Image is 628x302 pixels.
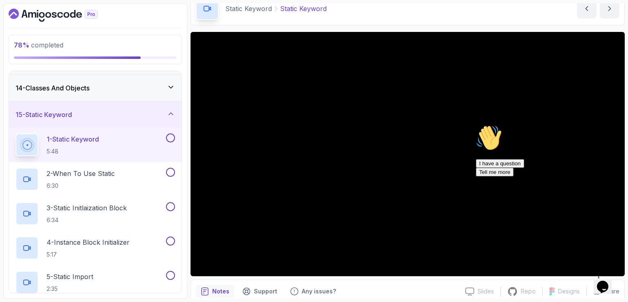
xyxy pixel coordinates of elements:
p: 5 - Static Import [47,272,93,282]
h3: 14 - Classes And Objects [16,83,90,93]
button: 2-When To Use Static6:30 [16,168,175,191]
button: 14-Classes And Objects [9,75,182,101]
button: 5-Static Import2:35 [16,271,175,294]
p: 5:17 [47,250,130,259]
span: 78 % [14,41,29,49]
button: Share [586,287,619,295]
p: 6:34 [47,216,127,224]
p: Designs [558,287,580,295]
div: 👋Hi! How can we help?I have a questionTell me more [3,3,150,55]
iframe: 1 - Static Keyword [191,32,625,276]
p: 4 - Instance Block Initializer [47,237,130,247]
p: Static Keyword [280,4,327,14]
iframe: chat widget [473,122,620,265]
p: Notes [212,287,229,295]
a: Dashboard [9,9,117,22]
p: 3 - Static Initlaization Block [47,203,127,213]
p: Any issues? [302,287,336,295]
iframe: chat widget [594,269,620,294]
button: Tell me more [3,46,41,55]
button: 15-Static Keyword [9,101,182,128]
p: 1 - Static Keyword [47,134,99,144]
span: completed [14,41,63,49]
button: 4-Instance Block Initializer5:17 [16,237,175,259]
button: Feedback button [285,285,341,298]
h3: 15 - Static Keyword [16,110,72,119]
img: :wave: [3,3,29,29]
p: 2 - When To Use Static [47,169,115,178]
p: 6:30 [47,182,115,190]
p: 2:35 [47,285,93,293]
p: Repo [521,287,536,295]
span: Hi! How can we help? [3,25,81,31]
button: 1-Static Keyword5:48 [16,133,175,156]
button: 3-Static Initlaization Block6:34 [16,202,175,225]
button: notes button [196,285,234,298]
button: I have a question [3,38,52,46]
p: 5:48 [47,147,99,156]
p: Static Keyword [225,4,272,14]
p: Support [254,287,277,295]
p: Slides [478,287,494,295]
button: Support button [238,285,282,298]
